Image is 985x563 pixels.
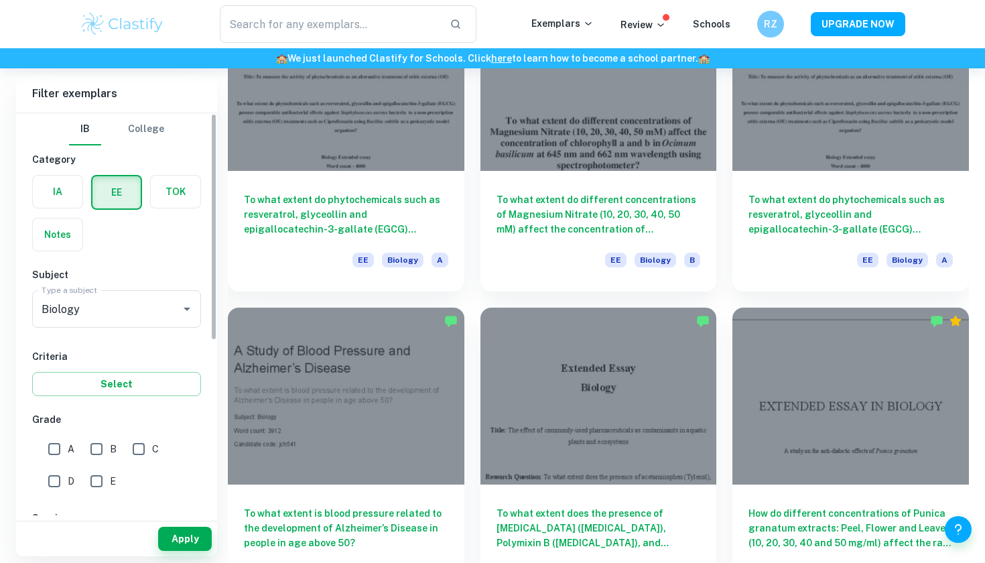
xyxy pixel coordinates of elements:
span: B [110,442,117,456]
button: EE [92,176,141,208]
h6: RZ [763,17,779,32]
button: Open [178,300,196,318]
h6: How do different concentrations of Punica granatum extracts: Peel, Flower and Leaves (10, 20, 30,... [748,506,953,550]
img: Clastify logo [80,11,165,38]
button: Apply [158,527,212,551]
span: 🏫 [698,53,710,64]
button: Notes [33,218,82,251]
h6: Grade [32,412,201,427]
span: A [432,253,448,267]
button: IB [69,113,101,145]
button: IA [33,176,82,208]
label: Type a subject [42,284,97,296]
span: D [68,474,74,489]
div: Filter type choice [69,113,164,145]
h6: To what extent is blood pressure related to the development of Alzheimer’s Disease in people in a... [244,506,448,550]
a: Schools [693,19,730,29]
span: A [68,442,74,456]
button: RZ [757,11,784,38]
img: Marked [444,314,458,328]
img: Marked [930,314,943,328]
h6: To what extent do phytochemicals such as resveratrol, glyceollin and epigallocatechin-3-gallate (... [244,192,448,237]
button: Help and Feedback [945,516,972,543]
img: Marked [696,314,710,328]
h6: To what extent does the presence of [MEDICAL_DATA] ([MEDICAL_DATA]), Polymixin B ([MEDICAL_DATA])... [497,506,701,550]
p: Review [620,17,666,32]
span: EE [605,253,627,267]
h6: Filter exemplars [16,75,217,113]
span: Biology [382,253,423,267]
h6: To what extent do different concentrations of Magnesium Nitrate (10, 20, 30, 40, 50 mM) affect th... [497,192,701,237]
h6: To what extent do phytochemicals such as resveratrol, glyceollin and epigallocatechin-3-gallate (... [748,192,953,237]
span: EE [352,253,374,267]
h6: We just launched Clastify for Schools. Click to learn how to become a school partner. [3,51,982,66]
button: TOK [151,176,200,208]
span: EE [857,253,878,267]
button: Select [32,372,201,396]
h6: Criteria [32,349,201,364]
span: Biology [886,253,928,267]
div: Premium [949,314,962,328]
h6: Session [32,511,201,525]
span: B [684,253,700,267]
input: Search for any exemplars... [220,5,439,43]
p: Exemplars [531,16,594,31]
a: here [491,53,512,64]
button: College [128,113,164,145]
span: A [936,253,953,267]
span: C [152,442,159,456]
span: 🏫 [276,53,287,64]
h6: Subject [32,267,201,282]
h6: Category [32,152,201,167]
span: E [110,474,116,489]
span: Biology [635,253,676,267]
button: UPGRADE NOW [811,12,905,36]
